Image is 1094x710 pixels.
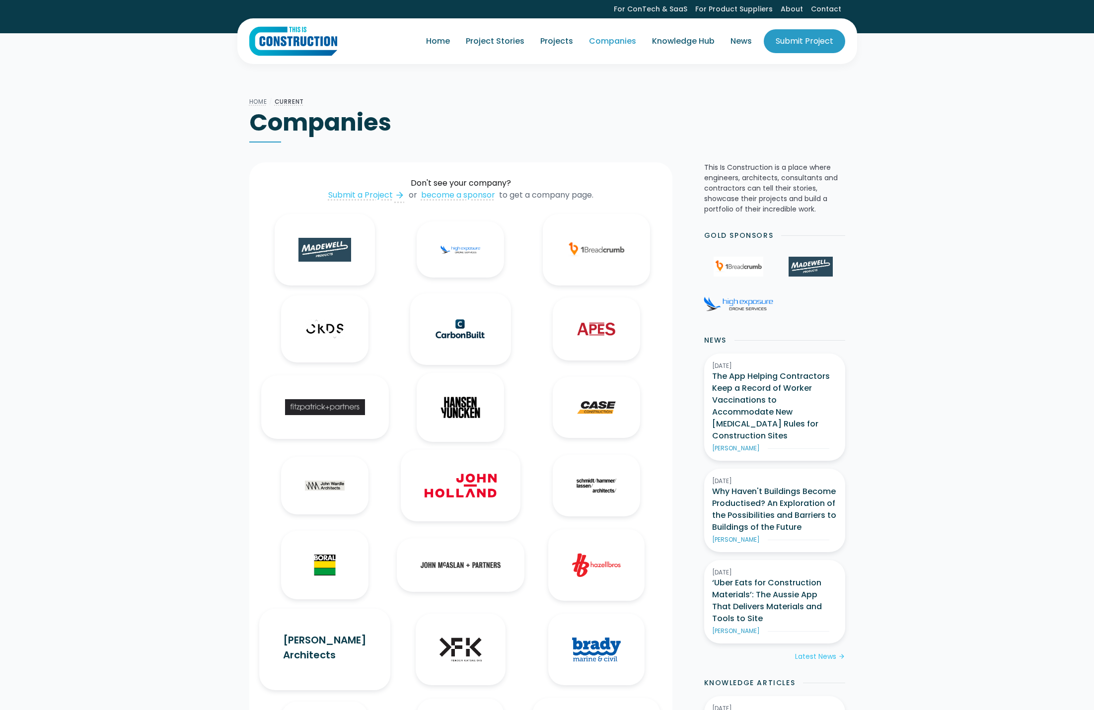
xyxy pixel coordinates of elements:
[267,96,275,108] div: /
[249,26,337,56] img: This Is Construction Logo
[425,474,497,497] img: John Holland
[421,189,495,201] a: become a sponsor
[644,27,723,55] a: Knowledge Hub
[285,399,365,416] img: Fitzpatrick & Partners
[532,27,581,55] a: Projects
[434,317,487,341] img: CarbonBuilt
[328,189,393,201] div: Submit a Project
[712,361,837,370] div: [DATE]
[249,108,845,138] h1: Companies
[704,678,796,688] h2: Knowledge Articles
[723,27,760,55] a: News
[776,35,833,47] div: Submit Project
[572,553,620,577] img: Hazell Bros
[712,535,760,544] div: [PERSON_NAME]
[789,257,832,277] img: Madewell Products
[712,444,760,453] div: [PERSON_NAME]
[283,633,366,662] div: [PERSON_NAME] Architects
[704,354,845,461] a: [DATE]The App Helping Contractors Keep a Record of Worker Vaccinations to Accommodate New [MEDICA...
[249,26,337,56] a: home
[409,189,417,201] div: or
[704,296,773,311] img: High Exposure
[567,238,626,262] img: 1Breadcrumb
[499,189,593,201] div: to get a company page.
[324,189,405,201] a: Submit a Projectarrow_forward
[712,477,837,486] div: [DATE]
[275,97,304,106] a: Current
[795,651,836,662] div: Latest News
[712,370,837,442] h3: The App Helping Contractors Keep a Record of Worker Vaccinations to Accommodate New [MEDICAL_DATA...
[704,469,845,552] a: [DATE]Why Haven't Buildings Become Productised? An Exploration of the Possibilities and Barriers ...
[712,627,760,636] div: [PERSON_NAME]
[577,479,616,493] img: Schmidt Hammer Lassen Architects
[418,27,458,55] a: Home
[458,27,532,55] a: Project Stories
[581,27,644,55] a: Companies
[572,638,621,661] img: Brady Marine & Civil
[838,652,845,662] div: arrow_forward
[714,257,763,277] img: 1Breadcrumb
[712,577,837,625] h3: ‘Uber Eats for Construction Materials’: The Aussie App That Delivers Materials and Tools to Site
[712,568,837,577] div: [DATE]
[712,486,837,533] h3: Why Haven't Buildings Become Productised? An Exploration of the Possibilities and Barriers to Bui...
[704,230,774,241] h2: Gold Sponsors
[704,560,845,643] a: [DATE]‘Uber Eats for Construction Materials’: The Aussie App That Delivers Materials and Tools to...
[305,555,345,575] img: Boral
[577,321,616,337] img: Airport Pavement Engineering Specialists
[305,481,345,491] img: John Wardle Architects
[764,29,845,53] a: Submit Project
[704,162,845,214] p: This Is Construction is a place where engineers, architects, consultants and contractors can tell...
[440,245,480,254] img: High Exposure
[577,401,616,414] img: CASE
[795,651,845,662] a: Latest Newsarrow_forward
[439,638,482,661] img: Fender Katsalidis
[440,397,480,418] img: Hansen Yuncken
[704,335,727,346] h2: News
[421,562,501,568] img: John McAslan & Partners
[298,238,351,262] img: Madewell Products
[395,190,405,200] div: arrow_forward
[261,177,660,189] div: Don't see your company?
[305,319,345,339] img: CKDS Architecture
[259,609,390,690] a: [PERSON_NAME] Architects
[249,97,267,106] a: Home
